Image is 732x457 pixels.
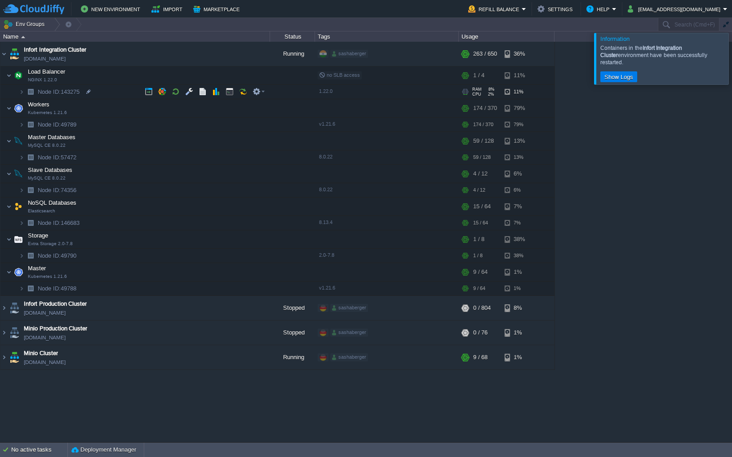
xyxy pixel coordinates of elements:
span: Node ID: [38,88,61,95]
div: Usage [459,31,554,42]
a: Node ID:49789 [37,121,78,128]
div: 79% [505,99,534,117]
div: No active tasks [11,443,67,457]
div: 0 / 804 [473,296,491,320]
div: 0 / 76 [473,321,488,345]
img: AMDAwAAAACH5BAEAAAAALAAAAAABAAEAAAICRAEAOw== [8,345,21,369]
a: Node ID:49788 [37,285,78,292]
img: AMDAwAAAACH5BAEAAAAALAAAAAABAAEAAAICRAEAOw== [0,296,8,320]
a: Minio Cluster [24,349,58,358]
a: Minio Production Cluster [24,324,87,333]
div: 174 / 370 [473,118,493,132]
div: 15 / 64 [473,216,488,230]
img: AMDAwAAAACH5BAEAAAAALAAAAAABAAEAAAICRAEAOw== [19,85,24,99]
img: AMDAwAAAACH5BAEAAAAALAAAAAABAAEAAAICRAEAOw== [24,281,37,295]
a: Slave DatabasesMySQL CE 8.0.22 [27,167,74,173]
div: 11% [505,85,534,99]
div: 263 / 650 [473,42,497,66]
div: 1% [505,321,534,345]
button: Show Logs [602,73,636,81]
div: Tags [315,31,458,42]
span: 8.13.4 [319,220,333,225]
div: sashaberger [330,353,368,361]
div: 4 / 12 [473,183,485,197]
span: Kubernetes 1.21.6 [28,110,67,115]
img: AMDAwAAAACH5BAEAAAAALAAAAAABAAEAAAICRAEAOw== [6,198,12,215]
img: AMDAwAAAACH5BAEAAAAALAAAAAABAAEAAAICRAEAOw== [24,216,37,230]
div: 38% [505,230,534,248]
div: Status [271,31,315,42]
div: 15 / 64 [473,198,491,215]
button: New Environment [81,4,143,14]
img: AMDAwAAAACH5BAEAAAAALAAAAAABAAEAAAICRAEAOw== [6,99,12,117]
span: Kubernetes 1.21.6 [28,274,67,279]
div: 38% [505,249,534,263]
div: 59 / 128 [473,132,494,150]
span: Node ID: [38,252,61,259]
button: Env Groups [3,18,48,31]
a: Load BalancerNGINX 1.22.0 [27,68,67,75]
a: MasterKubernetes 1.21.6 [27,265,47,272]
div: 6% [505,183,534,197]
div: 11% [505,66,534,84]
div: 9 / 64 [473,263,488,281]
div: 1% [505,281,534,295]
a: [DOMAIN_NAME] [24,54,66,63]
img: AMDAwAAAACH5BAEAAAAALAAAAAABAAEAAAICRAEAOw== [0,321,8,345]
div: 1 / 8 [473,230,484,248]
img: AMDAwAAAACH5BAEAAAAALAAAAAABAAEAAAICRAEAOw== [19,281,24,295]
button: Import [151,4,185,14]
img: AMDAwAAAACH5BAEAAAAALAAAAAABAAEAAAICRAEAOw== [21,36,25,38]
span: Node ID: [38,154,61,161]
button: Deployment Manager [71,445,136,454]
span: RAM [472,87,482,92]
span: Master [27,264,47,272]
a: Infort Production Cluster [24,299,87,308]
img: AMDAwAAAACH5BAEAAAAALAAAAAABAAEAAAICRAEAOw== [19,183,24,197]
a: Node ID:74356 [37,186,78,194]
a: Master DatabasesMySQL CE 8.0.22 [27,134,77,141]
img: CloudJiffy [3,4,64,15]
div: 1 / 4 [473,66,484,84]
span: Load Balancer [27,68,67,75]
a: StorageExtra Storage 2.0-7.8 [27,232,49,239]
div: 13% [505,150,534,164]
button: Settings [537,4,575,14]
div: 7% [505,198,534,215]
span: 2% [485,92,494,97]
span: 143275 [37,88,81,96]
span: Node ID: [38,285,61,292]
a: WorkersKubernetes 1.21.6 [27,101,51,108]
img: AMDAwAAAACH5BAEAAAAALAAAAAABAAEAAAICRAEAOw== [24,183,37,197]
img: AMDAwAAAACH5BAEAAAAALAAAAAABAAEAAAICRAEAOw== [6,230,12,248]
span: MySQL CE 8.0.22 [28,176,66,181]
div: 174 / 370 [473,99,497,117]
div: 79% [505,118,534,132]
span: Slave Databases [27,166,74,174]
span: 2.0-7.8 [319,252,334,258]
span: 146683 [37,219,81,227]
span: MySQL CE 8.0.22 [28,143,66,148]
div: Running [270,42,315,66]
a: Infort Integration Cluster [24,45,86,54]
a: [DOMAIN_NAME] [24,308,66,317]
a: Node ID:146683 [37,219,81,227]
img: AMDAwAAAACH5BAEAAAAALAAAAAABAAEAAAICRAEAOw== [12,132,25,150]
span: Extra Storage 2.0-7.8 [28,241,73,246]
div: 7% [505,216,534,230]
span: v1.21.6 [319,121,335,127]
span: Storage [27,232,49,239]
iframe: chat widget [694,421,723,448]
img: AMDAwAAAACH5BAEAAAAALAAAAAABAAEAAAICRAEAOw== [12,263,25,281]
div: 9 / 64 [473,281,485,295]
div: 13% [505,132,534,150]
button: Refill Balance [468,4,522,14]
img: AMDAwAAAACH5BAEAAAAALAAAAAABAAEAAAICRAEAOw== [0,42,8,66]
span: 8.0.22 [319,154,333,159]
a: NoSQL DatabasesElasticsearch [27,199,78,206]
a: [DOMAIN_NAME] [24,333,66,342]
div: 8% [505,296,534,320]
